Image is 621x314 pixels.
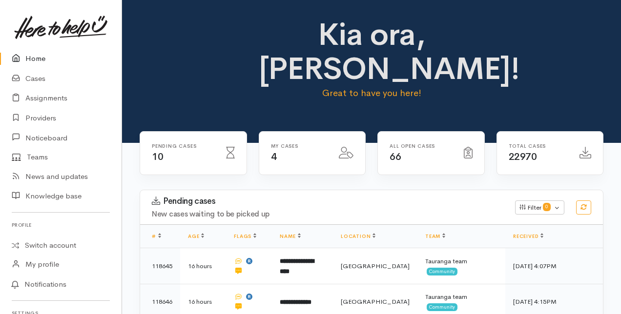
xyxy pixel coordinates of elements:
[390,143,452,149] h6: All Open cases
[341,262,410,270] span: [GEOGRAPHIC_DATA]
[425,233,445,239] a: Team
[152,196,503,206] h3: Pending cases
[280,233,300,239] a: Name
[259,18,485,86] h1: Kia ora, [PERSON_NAME]!
[259,86,485,100] p: Great to have you here!
[12,218,110,232] h6: Profile
[271,151,277,163] span: 4
[152,143,214,149] h6: Pending cases
[427,303,457,311] span: Community
[180,248,226,284] td: 16 hours
[152,210,503,218] h4: New cases waiting to be picked up
[188,233,204,239] a: Age
[427,268,457,275] span: Community
[234,233,256,239] a: Flags
[341,297,410,306] span: [GEOGRAPHIC_DATA]
[152,151,163,163] span: 10
[505,248,603,284] td: [DATE] 4:07PM
[543,203,551,211] span: 0
[140,248,180,284] td: 118645
[509,143,568,149] h6: Total cases
[509,151,537,163] span: 22970
[515,200,564,215] button: Filter0
[417,248,505,284] td: Tauranga team
[341,233,375,239] a: Location
[513,233,543,239] a: Received
[271,143,328,149] h6: My cases
[390,151,401,163] span: 66
[152,233,161,239] a: #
